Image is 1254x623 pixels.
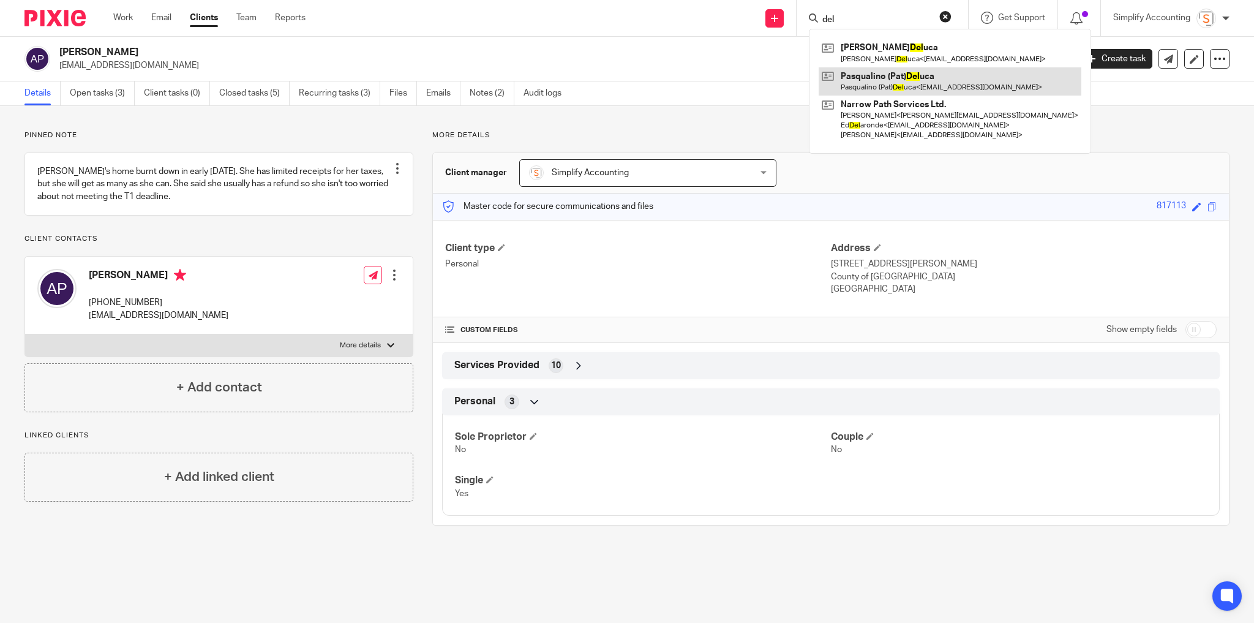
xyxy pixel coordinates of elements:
h4: + Add linked client [164,467,274,486]
p: [STREET_ADDRESS][PERSON_NAME] [831,258,1217,270]
a: Client tasks (0) [144,81,210,105]
p: [EMAIL_ADDRESS][DOMAIN_NAME] [59,59,1063,72]
a: Reports [275,12,306,24]
p: More details [432,130,1230,140]
h4: + Add contact [176,378,262,397]
h4: CUSTOM FIELDS [445,325,831,335]
p: More details [340,341,381,350]
span: Services Provided [454,359,539,372]
h3: Client manager [445,167,507,179]
h4: Client type [445,242,831,255]
a: Recurring tasks (3) [299,81,380,105]
a: Create task [1081,49,1152,69]
span: Yes [455,489,468,498]
p: Pinned note [24,130,413,140]
h4: [PERSON_NAME] [89,269,228,284]
h4: Single [455,474,831,487]
label: Show empty fields [1106,323,1177,336]
p: Client contacts [24,234,413,244]
a: Audit logs [524,81,571,105]
p: Master code for secure communications and files [442,200,653,213]
a: Work [113,12,133,24]
img: svg%3E [24,46,50,72]
a: Clients [190,12,218,24]
a: Details [24,81,61,105]
h2: [PERSON_NAME] [59,46,862,59]
a: Files [389,81,417,105]
p: Simplify Accounting [1113,12,1190,24]
img: Screenshot%202023-11-29%20141159.png [529,165,544,180]
img: Pixie [24,10,86,26]
a: Open tasks (3) [70,81,135,105]
h4: Address [831,242,1217,255]
p: [GEOGRAPHIC_DATA] [831,283,1217,295]
p: [EMAIL_ADDRESS][DOMAIN_NAME] [89,309,228,322]
p: Linked clients [24,431,413,440]
span: Get Support [998,13,1045,22]
span: Simplify Accounting [552,168,629,177]
button: Clear [939,10,952,23]
h4: Couple [831,431,1207,444]
span: Personal [454,395,495,408]
a: Closed tasks (5) [219,81,290,105]
p: County of [GEOGRAPHIC_DATA] [831,271,1217,283]
a: Email [151,12,171,24]
a: Notes (2) [470,81,514,105]
img: svg%3E [37,269,77,308]
span: 3 [509,396,514,408]
span: 10 [551,360,561,372]
img: Screenshot%202023-11-29%20141159.png [1196,9,1216,28]
a: Emails [426,81,460,105]
input: Search [821,15,931,26]
p: [PHONE_NUMBER] [89,296,228,309]
div: 817113 [1157,200,1186,214]
span: No [831,445,842,454]
h4: Sole Proprietor [455,431,831,444]
a: Team [236,12,257,24]
p: Personal [445,258,831,270]
i: Primary [174,269,186,281]
span: No [455,445,466,454]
